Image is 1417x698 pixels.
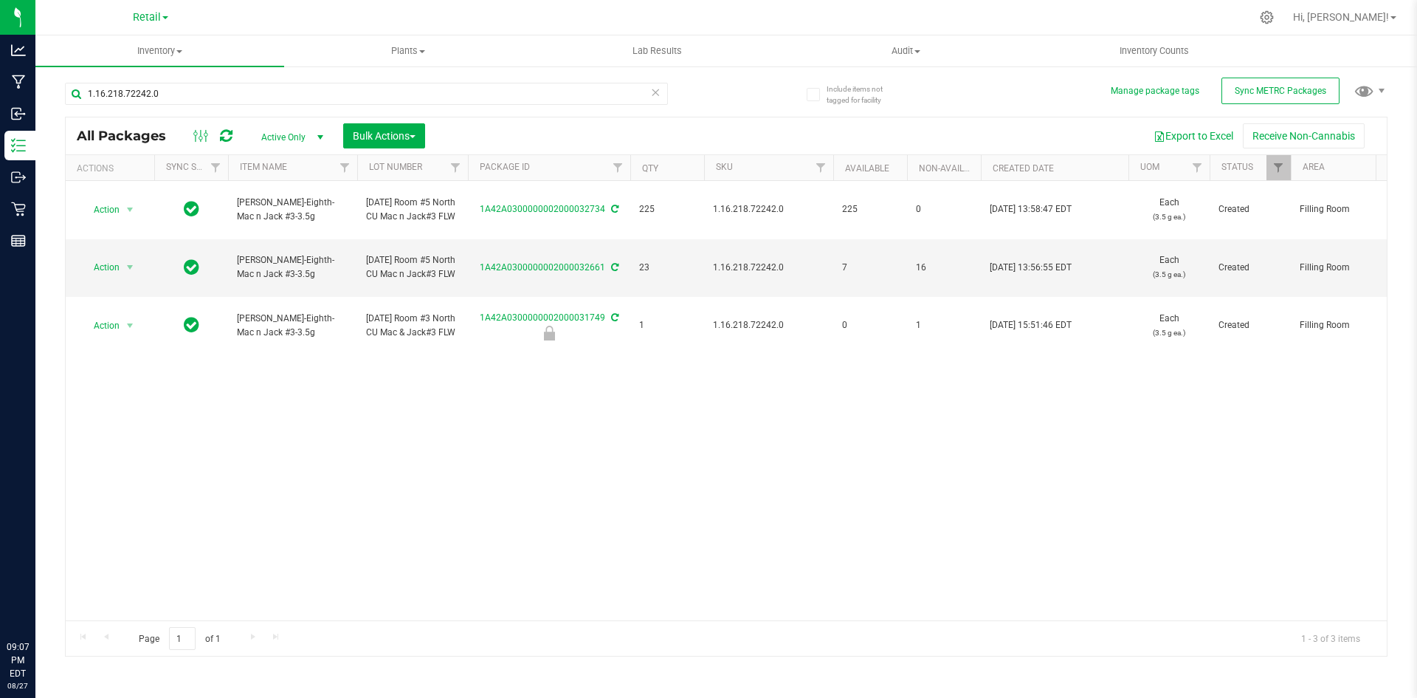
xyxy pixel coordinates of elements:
span: 225 [842,202,898,216]
a: Plants [284,35,533,66]
p: (3.5 g ea.) [1137,326,1201,340]
span: Filling Room [1300,318,1393,332]
button: Manage package tags [1111,85,1199,97]
iframe: Resource center [15,580,59,624]
button: Bulk Actions [343,123,425,148]
span: [PERSON_NAME]-Eighth-Mac n Jack #3-3.5g [237,196,348,224]
a: 1A42A0300000002000032734 [480,204,605,214]
span: Created [1218,261,1282,275]
span: In Sync [184,315,199,335]
a: Status [1221,162,1253,172]
span: 1.16.218.72242.0 [713,318,824,332]
button: Export to Excel [1144,123,1243,148]
a: Item Name [240,162,287,172]
span: Filling Room [1300,261,1393,275]
a: Inventory Counts [1030,35,1279,66]
span: Created [1218,202,1282,216]
span: Inventory [35,44,284,58]
span: 225 [639,202,695,216]
inline-svg: Manufacturing [11,75,26,89]
a: UOM [1140,162,1159,172]
a: Filter [204,155,228,180]
a: Filter [444,155,468,180]
button: Receive Non-Cannabis [1243,123,1365,148]
span: Each [1137,196,1201,224]
span: 0 [842,318,898,332]
a: Filter [1185,155,1210,180]
p: 08/27 [7,680,29,691]
span: [DATE] Room #3 North CU Mac & Jack#3 FLW [366,312,459,340]
div: Actions [77,163,148,174]
span: select [121,315,139,336]
span: Clear [650,83,661,102]
span: 0 [916,202,972,216]
span: 1 - 3 of 3 items [1289,627,1372,649]
p: (3.5 g ea.) [1137,210,1201,224]
span: 23 [639,261,695,275]
span: Sync from Compliance System [609,204,618,214]
span: Page of 1 [126,627,232,650]
inline-svg: Outbound [11,170,26,185]
span: [DATE] Room #5 North CU Mac n Jack#3 FLW [366,196,459,224]
inline-svg: Reports [11,233,26,248]
a: Package ID [480,162,530,172]
span: Each [1137,312,1201,340]
span: [DATE] 13:56:55 EDT [990,261,1072,275]
a: Non-Available [919,163,985,174]
span: Audit [782,44,1030,58]
span: select [121,199,139,220]
a: Filter [606,155,630,180]
span: Hi, [PERSON_NAME]! [1293,11,1389,23]
span: 1.16.218.72242.0 [713,261,824,275]
span: Plants [285,44,532,58]
input: Search Package ID, Item Name, SKU, Lot or Part Number... [65,83,668,105]
p: 09:07 PM EDT [7,640,29,680]
span: Action [80,315,120,336]
span: 1 [916,318,972,332]
span: [DATE] Room #5 North CU Mac n Jack#3 FLW [366,253,459,281]
inline-svg: Inbound [11,106,26,121]
inline-svg: Retail [11,202,26,216]
span: Created [1218,318,1282,332]
a: Available [845,163,889,174]
span: Each [1137,253,1201,281]
span: All Packages [77,128,181,144]
span: [DATE] 15:51:46 EDT [990,318,1072,332]
span: Retail [133,11,161,24]
a: Created Date [993,163,1054,174]
span: select [121,257,139,278]
div: Hold for Investigation [466,326,632,341]
a: Audit [782,35,1030,66]
a: Filter [333,155,357,180]
span: In Sync [184,257,199,278]
iframe: Resource center unread badge [44,578,61,595]
span: 1.16.218.72242.0 [713,202,824,216]
span: In Sync [184,199,199,219]
div: Manage settings [1258,10,1276,24]
a: Lot Number [369,162,422,172]
inline-svg: Analytics [11,43,26,58]
span: Action [80,199,120,220]
a: 1A42A0300000002000031749 [480,312,605,323]
span: [PERSON_NAME]-Eighth-Mac n Jack #3-3.5g [237,253,348,281]
a: Qty [642,163,658,174]
inline-svg: Inventory [11,138,26,153]
span: 1 [639,318,695,332]
span: Filling Room [1300,202,1393,216]
a: SKU [716,162,733,172]
span: Sync from Compliance System [609,262,618,273]
a: Inventory [35,35,284,66]
span: [DATE] 13:58:47 EDT [990,202,1072,216]
span: Include items not tagged for facility [827,83,900,106]
span: [PERSON_NAME]-Eighth-Mac n Jack #3-3.5g [237,312,348,340]
span: Lab Results [613,44,702,58]
span: 7 [842,261,898,275]
span: Inventory Counts [1100,44,1209,58]
a: 1A42A0300000002000032661 [480,262,605,273]
p: (3.5 g ea.) [1137,267,1201,281]
a: Area [1303,162,1325,172]
span: Action [80,257,120,278]
a: Filter [809,155,833,180]
button: Sync METRC Packages [1221,78,1340,104]
a: Sync Status [166,162,223,172]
